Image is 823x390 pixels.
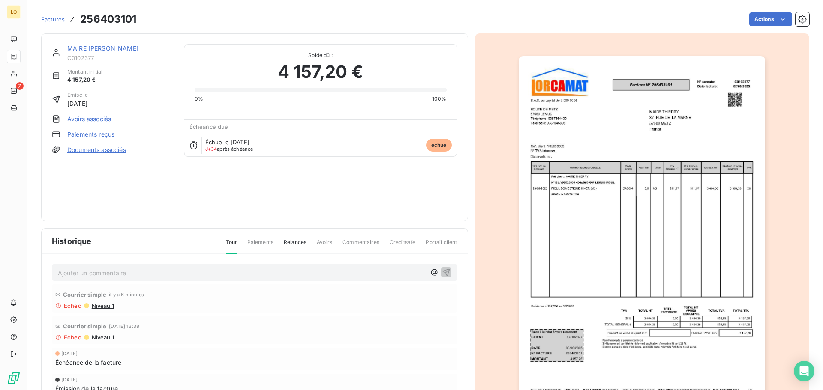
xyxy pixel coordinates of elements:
[67,54,174,61] span: C0102377
[52,235,92,247] span: Historique
[41,15,65,24] a: Factures
[67,115,111,123] a: Avoirs associés
[55,358,121,367] span: Échéance de la facture
[7,5,21,19] div: LO
[432,95,447,103] span: 100%
[80,12,136,27] h3: 256403101
[64,302,81,309] span: Echec
[67,99,88,108] span: [DATE]
[749,12,792,26] button: Actions
[278,59,363,85] span: 4 157,20 €
[390,238,416,253] span: Creditsafe
[205,146,217,152] span: J+34
[91,302,114,309] span: Niveau 1
[247,238,273,253] span: Paiements
[41,16,65,23] span: Factures
[342,238,379,253] span: Commentaires
[61,351,78,356] span: [DATE]
[61,377,78,382] span: [DATE]
[195,95,203,103] span: 0%
[109,292,144,297] span: il y a 6 minutes
[63,291,106,298] span: Courrier simple
[205,139,249,146] span: Échue le [DATE]
[195,51,447,59] span: Solde dû :
[426,139,452,152] span: échue
[67,130,114,139] a: Paiements reçus
[67,68,102,76] span: Montant initial
[189,123,228,130] span: Échéance due
[7,371,21,385] img: Logo LeanPay
[426,238,457,253] span: Portail client
[63,323,106,330] span: Courrier simple
[205,146,253,152] span: après échéance
[67,76,102,84] span: 4 157,20 €
[64,334,81,341] span: Echec
[226,238,237,254] span: Tout
[67,146,126,154] a: Documents associés
[16,82,24,90] span: 7
[67,91,88,99] span: Émise le
[284,238,306,253] span: Relances
[317,238,332,253] span: Avoirs
[109,324,139,329] span: [DATE] 13:38
[794,361,814,381] div: Open Intercom Messenger
[91,334,114,341] span: Niveau 1
[67,45,138,52] a: MAIRE [PERSON_NAME]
